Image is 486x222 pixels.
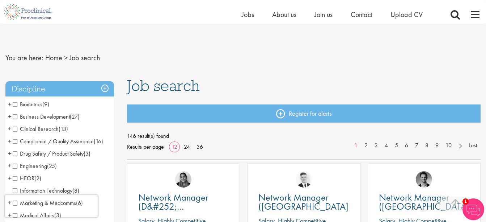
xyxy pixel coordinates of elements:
a: 36 [194,143,206,151]
span: Job search [127,76,200,95]
span: Business Development [13,113,70,120]
span: (25) [47,162,57,170]
span: (2) [34,174,41,182]
span: + [8,160,12,171]
span: Business Development [13,113,80,120]
h3: Discipline [5,81,114,97]
span: Drug Safety / Product Safety [13,150,90,157]
iframe: reCAPTCHA [5,195,98,217]
img: Chatbot [462,198,484,220]
span: Job search [69,53,100,62]
a: Jobs [242,10,254,19]
span: 1 [462,198,469,205]
span: Clinical Research [13,125,59,133]
span: > [64,53,68,62]
span: + [8,148,12,159]
span: Network Manager (D&#252;[GEOGRAPHIC_DATA]) [138,191,228,222]
span: HEOR [13,174,34,182]
span: Network Manager ([GEOGRAPHIC_DATA]) [258,191,351,213]
span: Results per page [127,141,164,152]
span: (9) [42,100,49,108]
span: (27) [70,113,80,120]
a: 12 [169,143,180,151]
img: Anjali Parbhu [175,171,191,188]
a: 10 [442,141,455,150]
span: + [8,136,12,147]
a: 1 [351,141,361,150]
a: 2 [361,141,371,150]
a: 6 [401,141,412,150]
a: 9 [432,141,442,150]
span: Clinical Research [13,125,68,133]
img: Max Slevogt [416,171,432,188]
a: Register for alerts [127,104,481,123]
a: Join us [314,10,333,19]
img: Nicolas Daniel [296,171,312,188]
span: 146 result(s) found [127,131,481,141]
a: 3 [371,141,381,150]
span: Compliance / Quality Assurance [13,137,94,145]
span: + [8,123,12,134]
a: 5 [391,141,402,150]
span: Drug Safety / Product Safety [13,150,84,157]
span: + [8,111,12,122]
a: Upload CV [390,10,423,19]
a: Network Manager ([GEOGRAPHIC_DATA]) [258,193,349,211]
span: (16) [94,137,103,145]
span: Biometrics [13,100,42,108]
a: 24 [181,143,193,151]
span: Engineering [13,162,57,170]
a: breadcrumb link [45,53,62,62]
span: Information Technology [13,187,72,194]
a: About us [272,10,296,19]
span: You are here: [5,53,43,62]
span: Information Technology [13,187,79,194]
a: 8 [422,141,432,150]
span: (3) [84,150,90,157]
span: Compliance / Quality Assurance [13,137,103,145]
span: Biometrics [13,100,49,108]
span: HEOR [13,174,41,182]
span: + [8,99,12,110]
span: Engineering [13,162,47,170]
a: 4 [381,141,392,150]
a: 7 [411,141,422,150]
span: (8) [72,187,79,194]
a: Last [465,141,481,150]
a: Network Manager ([GEOGRAPHIC_DATA]) [379,193,469,211]
span: + [8,173,12,184]
span: Network Manager ([GEOGRAPHIC_DATA]) [379,191,472,213]
span: (13) [59,125,68,133]
a: Network Manager (D&#252;[GEOGRAPHIC_DATA]) [138,193,229,211]
a: Contact [351,10,372,19]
